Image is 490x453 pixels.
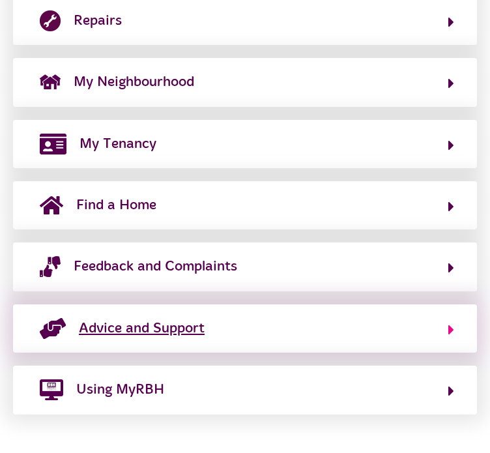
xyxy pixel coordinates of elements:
img: desktop-solid.png [40,379,63,400]
button: Using MyRBH [36,379,454,401]
span: Advice and Support [79,318,205,339]
span: Using MyRBH [76,379,164,400]
span: My Neighbourhood [74,72,194,93]
button: Advice and Support [36,317,454,340]
img: advice-support-1.png [40,318,66,339]
button: My Tenancy [36,133,454,155]
img: complaints.png [40,256,61,277]
img: neighborhood.png [40,72,61,93]
img: my-tenancy.png [40,134,66,154]
span: Repairs [74,10,122,31]
span: My Tenancy [79,134,156,154]
img: report-repair.png [40,10,61,31]
button: Find a Home [36,194,454,216]
img: home-solid.svg [40,195,63,216]
span: Feedback and Complaints [74,256,237,277]
span: Find a Home [76,195,156,216]
button: Repairs [36,10,454,32]
button: My Neighbourhood [36,71,454,93]
button: Feedback and Complaints [36,256,454,278]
